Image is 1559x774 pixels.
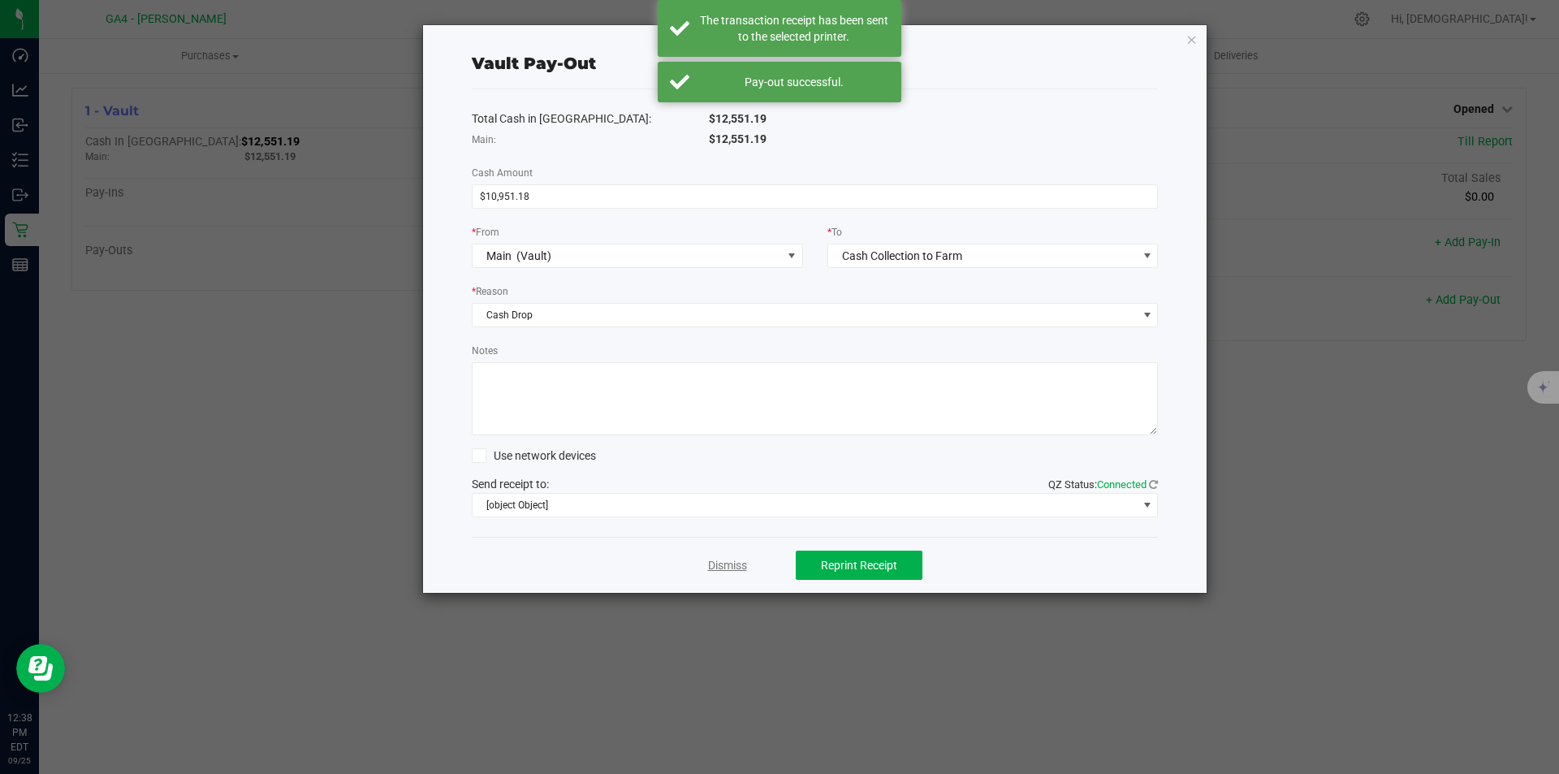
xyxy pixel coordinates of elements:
[472,112,651,125] span: Total Cash in [GEOGRAPHIC_DATA]:
[1097,478,1147,491] span: Connected
[709,112,767,125] span: $12,551.19
[516,249,551,262] span: (Vault)
[472,284,508,299] label: Reason
[472,225,499,240] label: From
[827,225,842,240] label: To
[698,74,889,90] div: Pay-out successful.
[472,344,498,358] label: Notes
[472,448,596,465] label: Use network devices
[473,494,1138,517] span: [object Object]
[473,304,1138,326] span: Cash Drop
[708,557,747,574] a: Dismiss
[709,132,767,145] span: $12,551.19
[16,644,65,693] iframe: Resource center
[842,249,962,262] span: Cash Collection to Farm
[821,559,897,572] span: Reprint Receipt
[1048,478,1158,491] span: QZ Status:
[472,134,496,145] span: Main:
[796,551,922,580] button: Reprint Receipt
[472,478,549,491] span: Send receipt to:
[486,249,512,262] span: Main
[698,12,889,45] div: The transaction receipt has been sent to the selected printer.
[472,167,533,179] span: Cash Amount
[472,51,596,76] div: Vault Pay-Out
